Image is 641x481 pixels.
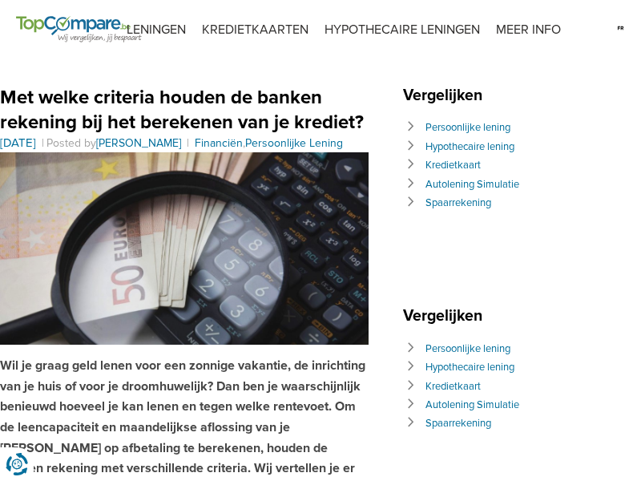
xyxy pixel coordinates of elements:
[403,306,490,325] span: Vergelijken
[403,86,490,105] span: Vergelijken
[425,342,510,355] a: Persoonlijke lening
[425,398,519,411] a: Autolening Simulatie
[425,380,481,393] a: Kredietkaart
[425,417,491,430] a: Spaarrekening
[425,159,481,172] a: Kredietkaart
[616,16,625,40] img: fr.svg
[425,178,519,191] a: Autolening Simulatie
[425,140,514,153] a: Hypothecaire lening
[46,136,184,150] span: Posted by
[39,136,46,150] span: |
[195,136,243,150] a: Financiën
[245,136,343,150] a: Persoonlijke Lening
[425,121,510,134] a: Persoonlijke lening
[425,361,514,374] a: Hypothecaire lening
[425,196,491,209] a: Spaarrekening
[184,136,191,150] span: |
[96,136,181,150] a: [PERSON_NAME]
